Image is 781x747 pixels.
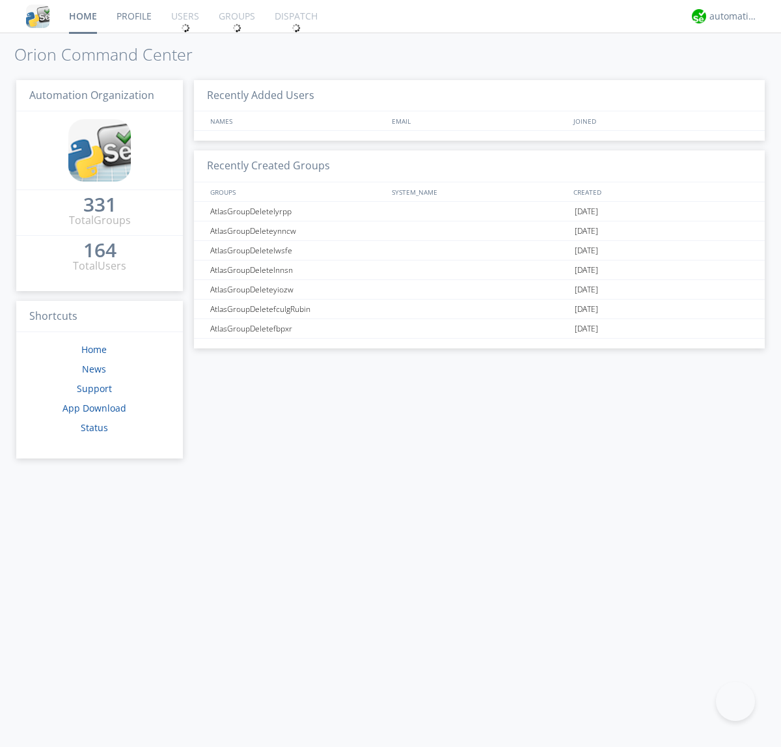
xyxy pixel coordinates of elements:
div: Total Users [73,259,126,274]
a: 164 [83,244,116,259]
h3: Recently Created Groups [194,150,765,182]
div: AtlasGroupDeletelnnsn [207,261,387,279]
span: [DATE] [575,319,598,339]
div: EMAIL [389,111,570,130]
h3: Shortcuts [16,301,183,333]
a: AtlasGroupDeletelnnsn[DATE] [194,261,765,280]
img: d2d01cd9b4174d08988066c6d424eccd [692,9,706,23]
a: Support [77,382,112,395]
span: [DATE] [575,300,598,319]
img: cddb5a64eb264b2086981ab96f4c1ba7 [26,5,49,28]
a: AtlasGroupDeletelyrpp[DATE] [194,202,765,221]
span: [DATE] [575,280,598,300]
a: Home [81,343,107,356]
div: AtlasGroupDeletelwsfe [207,241,387,260]
a: AtlasGroupDeletefbpxr[DATE] [194,319,765,339]
img: cddb5a64eb264b2086981ab96f4c1ba7 [68,119,131,182]
a: AtlasGroupDeleteyiozw[DATE] [194,280,765,300]
a: News [82,363,106,375]
div: CREATED [570,182,752,201]
div: AtlasGroupDeleteyiozw [207,280,387,299]
img: spin.svg [232,23,241,33]
div: NAMES [207,111,385,130]
div: 164 [83,244,116,257]
a: AtlasGroupDeleteynncw[DATE] [194,221,765,241]
div: SYSTEM_NAME [389,182,570,201]
span: [DATE] [575,241,598,261]
a: 331 [83,198,116,213]
a: Status [81,421,108,434]
span: [DATE] [575,261,598,280]
div: AtlasGroupDeleteynncw [207,221,387,240]
span: [DATE] [575,202,598,221]
div: AtlasGroupDeletefbpxr [207,319,387,338]
div: GROUPS [207,182,385,201]
span: Automation Organization [29,88,154,102]
div: Total Groups [69,213,131,228]
span: [DATE] [575,221,598,241]
div: AtlasGroupDeletelyrpp [207,202,387,221]
img: spin.svg [181,23,190,33]
div: AtlasGroupDeletefculgRubin [207,300,387,318]
a: AtlasGroupDeletelwsfe[DATE] [194,241,765,261]
a: App Download [62,402,126,414]
iframe: Toggle Customer Support [716,682,755,721]
div: automation+atlas [709,10,758,23]
div: JOINED [570,111,752,130]
a: AtlasGroupDeletefculgRubin[DATE] [194,300,765,319]
img: spin.svg [292,23,301,33]
h3: Recently Added Users [194,80,765,112]
div: 331 [83,198,116,211]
